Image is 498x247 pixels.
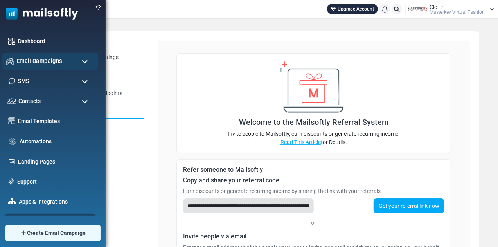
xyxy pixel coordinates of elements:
a: Read This Article [280,139,321,145]
a: Automations [20,137,92,146]
p: Earn discounts or generate recurring income by sharing the link with your referrals [183,187,444,195]
a: Email Templates [18,117,92,125]
span: or [311,219,316,227]
a: Dashboard [18,37,92,45]
a: Support [17,178,92,186]
a: Landing Pages [18,158,92,166]
img: dashboard-icon.svg [8,38,15,45]
span: Clo Tr [430,4,443,10]
h5: Welcome to the Mailsoftly Referral System [239,117,388,127]
a: Company Settings [68,50,144,65]
p: Invite people to Mailsoftly, earn discounts or generate recurring income! [228,130,400,146]
a: Get your referral link now [374,198,444,213]
a: API Keys [68,68,144,83]
a: Upgrade Account [327,4,378,14]
span: Email Campaigns [16,57,62,65]
h6: Copy and share your referral code [183,177,444,184]
a: User Logo Clo Tr Masterkey Virtual Fashion [408,4,494,15]
a: Referrals [68,104,144,119]
img: email-templates-icon.svg [8,117,15,124]
span: Contacts [18,97,41,105]
a: Apps & Integrations [19,198,92,206]
h6: Invite people via email [183,233,444,240]
img: landing_pages.svg [8,158,15,165]
img: support-icon.svg [8,178,14,185]
span: for Details. [280,139,347,145]
img: workflow.svg [8,137,17,146]
img: contacts-icon.svg [7,98,16,104]
img: User Logo [408,4,428,15]
span: Masterkey Virtual Fashion [430,10,485,14]
img: campaigns-icon.png [6,58,14,65]
a: Webhook Endpoints [68,86,144,101]
h6: Refer someone to Mailsoftly [183,166,444,173]
img: sms-icon.png [8,78,15,85]
span: SMS [18,77,29,85]
span: Create Email Campaign [27,229,86,237]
